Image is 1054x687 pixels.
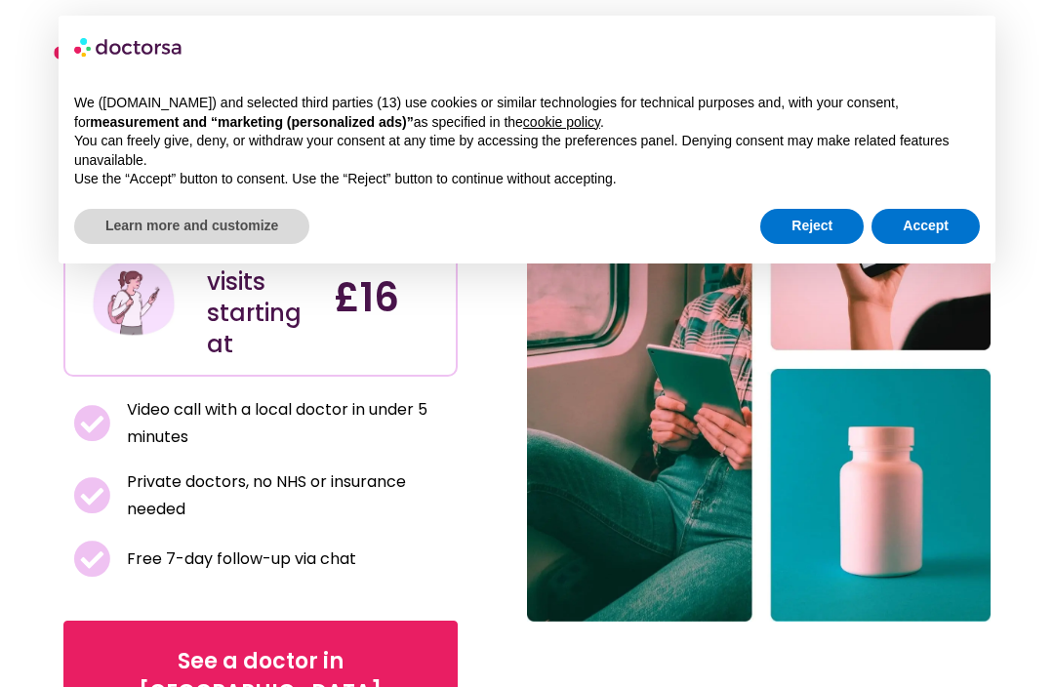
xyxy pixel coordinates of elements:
span: Private doctors, no NHS or insurance needed [122,468,447,523]
p: We ([DOMAIN_NAME]) and selected third parties (13) use cookies or similar technologies for techni... [74,94,980,132]
span: Video call with a local doctor in under 5 minutes [122,396,447,451]
p: You can freely give, deny, or withdraw your consent at any time by accessing the preferences pane... [74,132,980,170]
p: Use the “Accept” button to consent. Use the “Reject” button to continue without accepting. [74,170,980,189]
img: Illustration depicting a young woman in a casual outfit, engaged with her smartphone. She has a p... [91,255,177,341]
button: Reject [760,209,864,244]
img: logo [74,31,183,62]
span: Free 7-day follow-up via chat [122,546,356,573]
strong: measurement and “marketing (personalized ads)” [90,114,413,130]
button: Learn more and customize [74,209,309,244]
button: Accept [872,209,980,244]
h4: £16 [334,274,441,321]
div: Video visits starting at [207,235,314,360]
a: cookie policy [523,114,600,130]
